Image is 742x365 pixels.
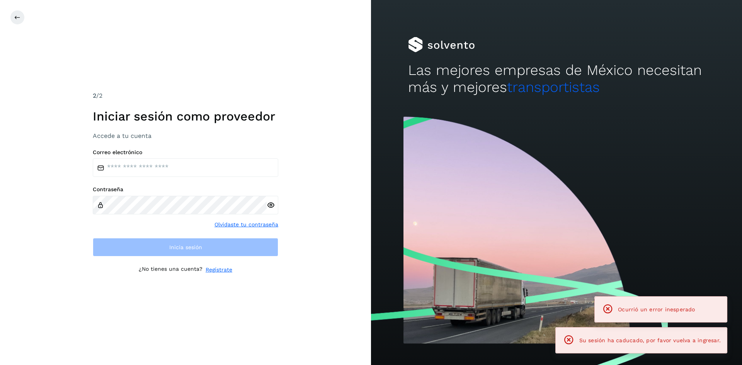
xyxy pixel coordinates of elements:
[618,306,695,312] span: Ocurrió un error inesperado
[507,79,600,95] span: transportistas
[408,62,705,96] h2: Las mejores empresas de México necesitan más y mejores
[93,186,278,193] label: Contraseña
[93,149,278,156] label: Correo electrónico
[206,266,232,274] a: Regístrate
[93,91,278,100] div: /2
[169,244,202,250] span: Inicia sesión
[93,109,278,124] h1: Iniciar sesión como proveedor
[139,266,203,274] p: ¿No tienes una cuenta?
[214,221,278,229] a: Olvidaste tu contraseña
[93,238,278,256] button: Inicia sesión
[579,337,721,343] span: Su sesión ha caducado, por favor vuelva a ingresar.
[93,92,96,99] span: 2
[93,132,278,139] h3: Accede a tu cuenta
